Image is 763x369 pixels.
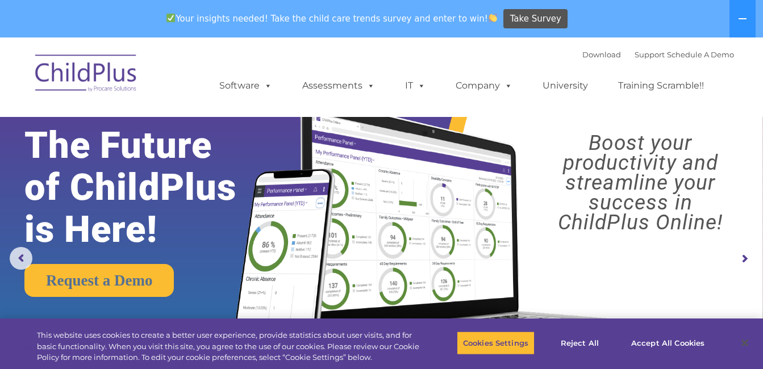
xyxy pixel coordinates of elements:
a: Assessments [291,74,386,97]
span: Last name [158,75,193,83]
button: Cookies Settings [457,331,535,355]
a: Training Scramble!! [607,74,715,97]
a: Take Survey [503,9,568,29]
img: 👏 [489,14,497,22]
a: Support [635,50,665,59]
rs-layer: The Future of ChildPlus is Here! [24,124,268,250]
img: ChildPlus by Procare Solutions [30,47,143,103]
a: University [531,74,599,97]
button: Reject All [544,331,615,355]
span: Phone number [158,121,206,130]
span: Your insights needed! Take the child care trends survey and enter to win! [162,7,502,30]
span: Take Survey [510,9,561,29]
rs-layer: Boost your productivity and streamline your success in ChildPlus Online! [527,133,754,232]
a: Company [444,74,524,97]
button: Close [732,330,757,355]
a: Download [582,50,621,59]
a: Request a Demo [24,264,174,297]
img: ✅ [166,14,175,22]
a: Schedule A Demo [667,50,734,59]
div: This website uses cookies to create a better user experience, provide statistics about user visit... [37,330,420,363]
a: IT [394,74,437,97]
font: | [582,50,734,59]
button: Accept All Cookies [625,331,711,355]
a: Software [208,74,283,97]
